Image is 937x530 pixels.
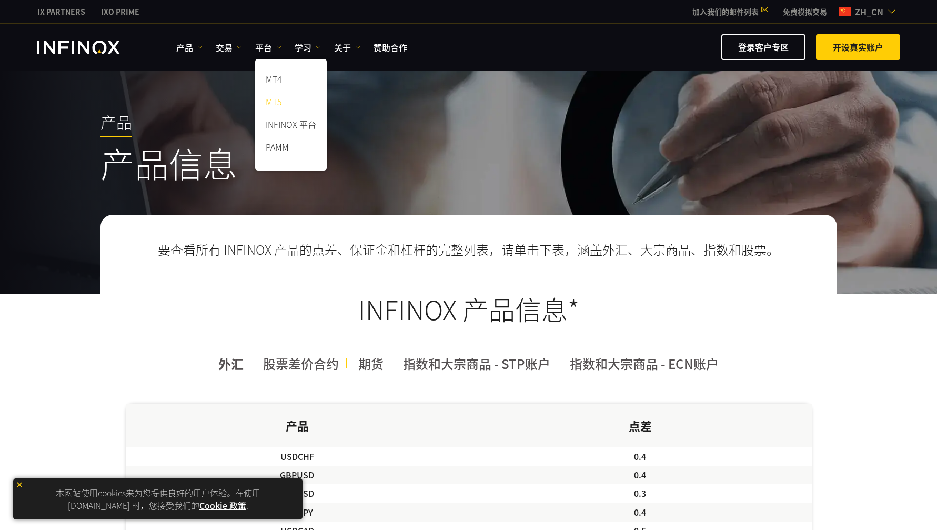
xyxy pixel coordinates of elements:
[721,34,805,60] a: 登录客户专区
[469,466,812,484] td: 0.4
[126,466,469,484] td: GBPUSD
[18,484,297,514] p: 本网站使用cookies来为您提供良好的用户体验。在使用 [DOMAIN_NAME] 时，您接受我们的 .
[263,354,339,373] span: 股票差价合约
[469,503,812,522] td: 0.4
[469,404,812,447] th: 点差
[216,41,242,54] a: 交易
[255,137,327,160] a: PAMM
[358,354,384,373] span: 期货
[403,354,550,373] span: 指数和大宗商品 - STP账户
[570,354,719,373] span: 指数和大宗商品 - ECN账户
[126,447,469,466] td: USDCHF
[684,6,775,17] a: 加入我们的邮件列表
[126,267,812,350] h3: INFINOX 产品信息*
[469,484,812,503] td: 0.3
[16,481,23,488] img: yellow close icon
[100,145,837,181] h1: 产品信息
[126,240,812,259] p: 要查看所有 INFINOX 产品的点差、保证金和杠杆的完整列表，请单击下表，涵盖外汇、大宗商品、指数和股票。
[295,41,321,54] a: 学习
[374,41,407,54] a: 赞助合作
[199,499,246,512] a: Cookie 政策
[775,6,835,17] a: INFINOX MENU
[37,41,145,54] a: INFINOX Logo
[469,447,812,466] td: 0.4
[126,404,469,447] th: 产品
[255,115,327,137] a: INFINOX 平台
[255,41,281,54] a: 平台
[851,5,888,18] span: zh_cn
[29,6,93,17] a: INFINOX
[218,354,244,373] span: 外汇
[255,92,327,115] a: MT5
[100,112,132,132] span: 产品
[93,6,147,17] a: INFINOX
[255,69,327,92] a: MT4
[176,41,203,54] a: 产品
[816,34,900,60] a: 开设真实账户
[334,41,360,54] a: 关于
